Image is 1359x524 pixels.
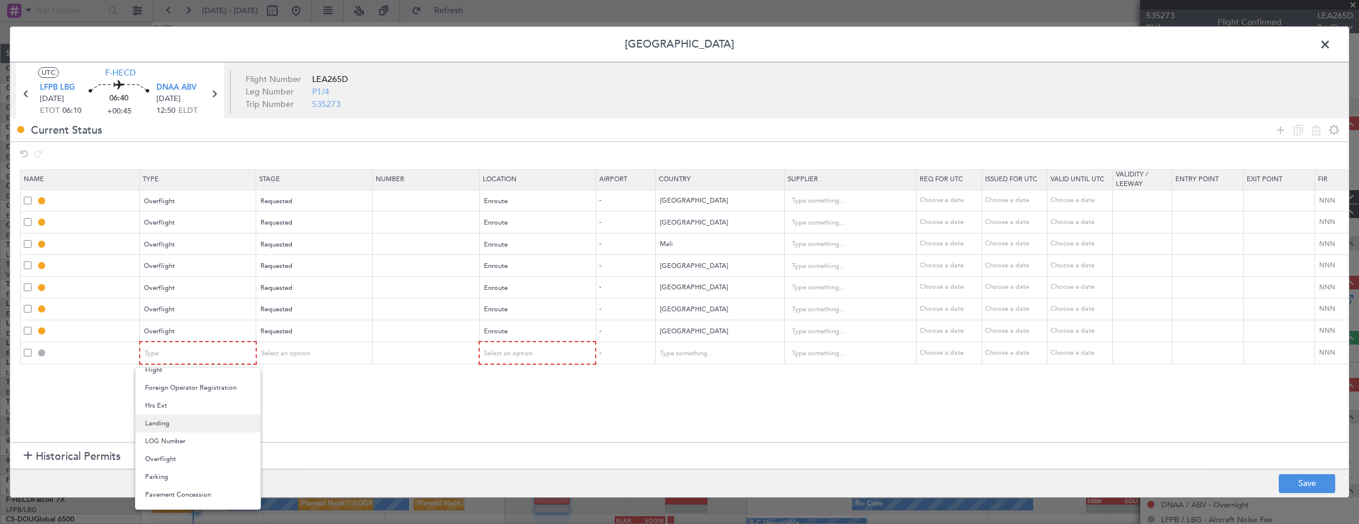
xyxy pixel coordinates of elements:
span: Permit To Proceed [145,504,251,522]
span: Pavement Concession [145,486,251,504]
span: Landing [145,415,251,433]
span: Flight [145,361,251,379]
span: Hrs Ext [145,397,251,415]
span: LOG Number [145,433,251,450]
span: Overflight [145,450,251,468]
span: Foreign Operator Registration [145,379,251,397]
span: Parking [145,468,251,486]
